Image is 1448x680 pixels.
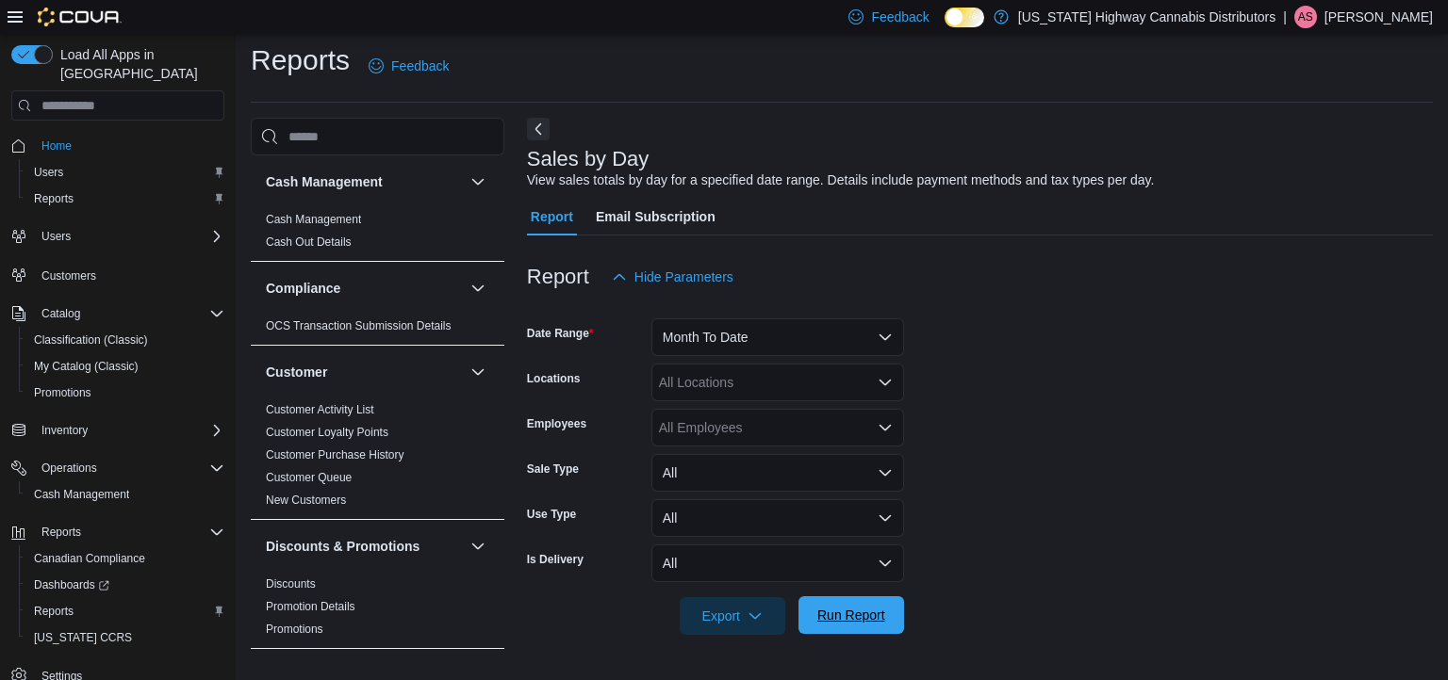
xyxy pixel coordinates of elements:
a: New Customers [266,494,346,507]
img: Cova [38,8,122,26]
p: [PERSON_NAME] [1325,6,1433,28]
span: Customers [41,268,96,283]
button: Reports [19,598,232,624]
span: Washington CCRS [26,626,224,649]
span: Users [34,225,224,248]
span: Users [34,165,63,180]
span: OCS Transaction Submission Details [266,318,452,333]
a: Reports [26,600,81,623]
span: Run Report [817,606,885,624]
span: Reports [34,604,74,619]
span: Feedback [391,57,449,75]
div: Discounts & Promotions [251,573,504,648]
a: Customer Activity List [266,403,374,416]
span: Cash Management [26,483,224,506]
span: Cash Management [266,212,361,227]
span: Users [41,229,71,244]
button: Open list of options [878,420,893,435]
a: Cash Management [26,483,137,506]
a: Customer Loyalty Points [266,426,388,439]
div: Aman Sandhu [1294,6,1317,28]
div: Customer [251,398,504,519]
a: Canadian Compliance [26,547,153,570]
a: Dashboards [26,574,117,596]
a: OCS Transaction Submission Details [266,319,452,332]
button: Discounts & Promotions [467,535,489,558]
span: Promotion Details [266,599,355,614]
button: Reports [4,519,232,545]
span: Customers [34,263,224,286]
span: Customer Queue [266,470,352,485]
button: Next [527,118,550,140]
a: Dashboards [19,572,232,598]
span: Operations [34,457,224,479]
span: Canadian Compliance [26,547,224,570]
a: Cash Management [266,213,361,226]
span: Cash Management [34,487,129,502]
span: Canadian Compliance [34,551,145,566]
button: Inventory [34,419,95,442]
button: Reports [19,186,232,212]
h1: Reports [251,41,350,79]
button: Catalog [34,302,88,325]
a: My Catalog (Classic) [26,355,146,378]
button: All [651,454,904,492]
a: [US_STATE] CCRS [26,626,140,649]
span: Dashboards [34,577,109,592]
button: Catalog [4,300,232,327]
span: Reports [26,187,224,210]
span: Home [34,134,224,157]
h3: Report [527,266,589,288]
span: Classification (Classic) [26,329,224,351]
p: | [1283,6,1287,28]
a: Users [26,161,71,184]
span: Inventory [34,419,224,442]
span: Reports [34,521,224,543]
span: Hide Parameters [634,267,733,286]
span: Catalog [34,302,224,325]
button: My Catalog (Classic) [19,353,232,380]
button: Inventory [4,417,232,444]
span: Reports [26,600,224,623]
span: Classification (Classic) [34,332,148,348]
button: Home [4,132,232,159]
button: Export [680,597,785,635]
label: Sale Type [527,461,579,477]
span: Discounts [266,576,316,591]
span: New Customers [266,493,346,508]
span: My Catalog (Classic) [34,359,139,374]
button: Customer [467,361,489,383]
span: Dark Mode [945,27,946,28]
button: Customer [266,363,463,381]
button: Open list of options [878,375,893,390]
button: All [651,499,904,537]
span: Customer Loyalty Points [266,425,388,440]
button: Users [19,159,232,186]
button: Users [4,223,232,250]
a: Promotions [266,623,323,636]
label: Date Range [527,326,594,341]
button: Cash Management [266,172,463,191]
button: Operations [34,457,105,479]
a: Customers [34,265,104,287]
input: Dark Mode [945,8,984,27]
span: Report [531,198,573,235]
span: Promotions [266,622,323,637]
h3: Compliance [266,279,340,298]
span: Operations [41,461,97,476]
span: Export [691,597,774,635]
div: Cash Management [251,208,504,261]
h3: Customer [266,363,327,381]
a: Home [34,135,79,157]
span: Dashboards [26,574,224,596]
a: Promotions [26,381,99,404]
a: Customer Purchase History [266,448,404,461]
button: Compliance [467,277,489,300]
button: Promotions [19,380,232,406]
h3: Cash Management [266,172,383,191]
button: All [651,544,904,582]
button: Reports [34,521,89,543]
span: Users [26,161,224,184]
button: Run Report [798,596,904,634]
a: Cash Out Details [266,235,352,249]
